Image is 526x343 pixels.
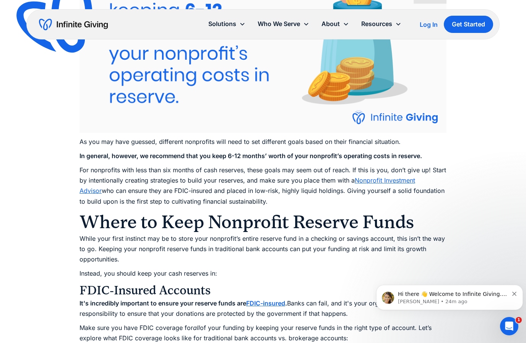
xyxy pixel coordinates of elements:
[80,298,446,319] p: Banks can fail, and it's your organization’s responsibility to ensure that your donations are pro...
[80,283,446,298] h3: FDIC-Insured Accounts
[39,18,108,31] a: home
[321,19,340,29] div: About
[80,211,446,234] h2: Where to Keep Nonprofit Reserve Funds
[361,19,392,29] div: Resources
[80,152,422,160] strong: In general, however, we recommend that you keep 6-12 months’ worth of your nonprofit’s operating ...
[80,165,446,207] p: For nonprofits with less than six months of cash reserves, these goals may seem out of reach. If ...
[444,16,493,33] a: Get Started
[315,16,355,32] div: About
[252,16,315,32] div: Who We Serve
[193,324,200,332] em: all
[80,234,446,265] p: While your first instinct may be to store your nonprofit’s entire reserve fund in a checking or s...
[80,299,246,307] strong: It's incredibly important to ensure your reserve funds are
[373,269,526,322] iframe: Intercom notifications message
[355,16,407,32] div: Resources
[420,21,438,28] div: Log In
[208,19,236,29] div: Solutions
[246,299,285,307] a: FDIC-insured
[258,19,300,29] div: Who We Serve
[500,317,518,335] iframe: Intercom live chat
[516,317,522,323] span: 1
[420,20,438,29] a: Log In
[202,16,252,32] div: Solutions
[80,137,446,147] p: As you may have guessed, different nonprofits will need to set different goals based on their fin...
[80,268,446,279] p: Instead, you should keep your cash reserves in:
[285,299,287,307] strong: .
